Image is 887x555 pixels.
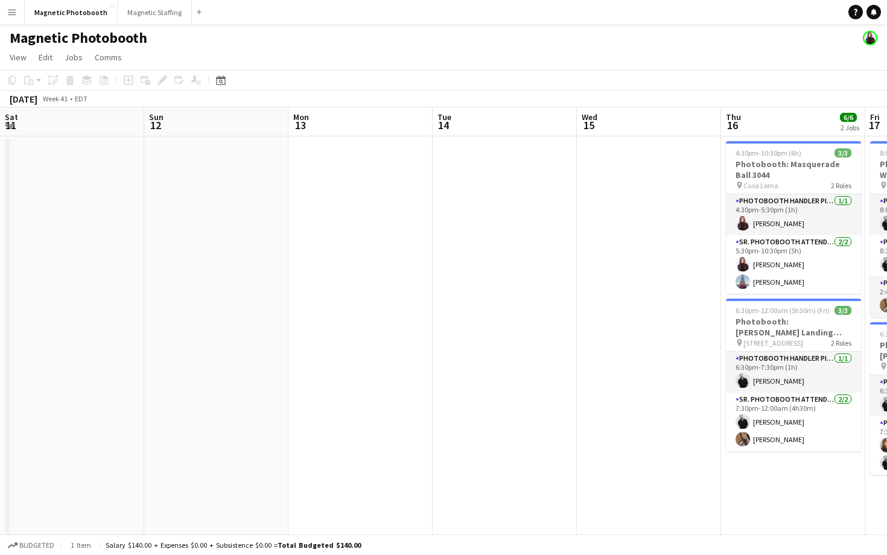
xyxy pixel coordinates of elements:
[436,118,451,132] span: 14
[40,94,70,103] span: Week 41
[726,352,861,393] app-card-role: Photobooth Handler Pick-Up/Drop-Off1/16:30pm-7:30pm (1h)[PERSON_NAME]
[90,49,127,65] a: Comms
[3,118,18,132] span: 11
[19,541,54,550] span: Budgeted
[743,181,778,190] span: Casa Loma
[726,112,741,122] span: Thu
[580,118,597,132] span: 15
[835,148,851,157] span: 3/3
[25,1,118,24] button: Magnetic Photobooth
[726,235,861,294] app-card-role: Sr. Photobooth Attendant2/25:30pm-10:30pm (5h)[PERSON_NAME][PERSON_NAME]
[10,93,37,105] div: [DATE]
[75,94,87,103] div: EDT
[293,112,309,122] span: Mon
[34,49,57,65] a: Edit
[726,141,861,294] app-job-card: 4:30pm-10:30pm (6h)3/3Photobooth: Masquerade Ball 3044 Casa Loma2 RolesPhotobooth Handler Pick-Up...
[10,29,147,47] h1: Magnetic Photobooth
[10,52,27,63] span: View
[840,113,857,122] span: 6/6
[870,112,880,122] span: Fri
[726,299,861,451] app-job-card: 6:30pm-12:00am (5h30m) (Fri)3/3Photobooth: [PERSON_NAME] Landing Event 3210 [STREET_ADDRESS]2 Rol...
[831,338,851,347] span: 2 Roles
[726,194,861,235] app-card-role: Photobooth Handler Pick-Up/Drop-Off1/14:30pm-5:30pm (1h)[PERSON_NAME]
[118,1,192,24] button: Magnetic Staffing
[6,539,56,552] button: Budgeted
[291,118,309,132] span: 13
[437,112,451,122] span: Tue
[106,541,361,550] div: Salary $140.00 + Expenses $0.00 + Subsistence $0.00 =
[863,31,877,45] app-user-avatar: Maria Lopes
[736,306,830,315] span: 6:30pm-12:00am (5h30m) (Fri)
[835,306,851,315] span: 3/3
[868,118,880,132] span: 17
[65,52,83,63] span: Jobs
[66,541,95,550] span: 1 item
[743,338,803,347] span: [STREET_ADDRESS]
[582,112,597,122] span: Wed
[278,541,361,550] span: Total Budgeted $140.00
[149,112,164,122] span: Sun
[147,118,164,132] span: 12
[5,49,31,65] a: View
[5,112,18,122] span: Sat
[39,52,52,63] span: Edit
[841,123,859,132] div: 2 Jobs
[726,159,861,180] h3: Photobooth: Masquerade Ball 3044
[736,148,801,157] span: 4:30pm-10:30pm (6h)
[726,316,861,338] h3: Photobooth: [PERSON_NAME] Landing Event 3210
[726,393,861,451] app-card-role: Sr. Photobooth Attendant2/27:30pm-12:00am (4h30m)[PERSON_NAME][PERSON_NAME]
[831,181,851,190] span: 2 Roles
[724,118,741,132] span: 16
[95,52,122,63] span: Comms
[60,49,87,65] a: Jobs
